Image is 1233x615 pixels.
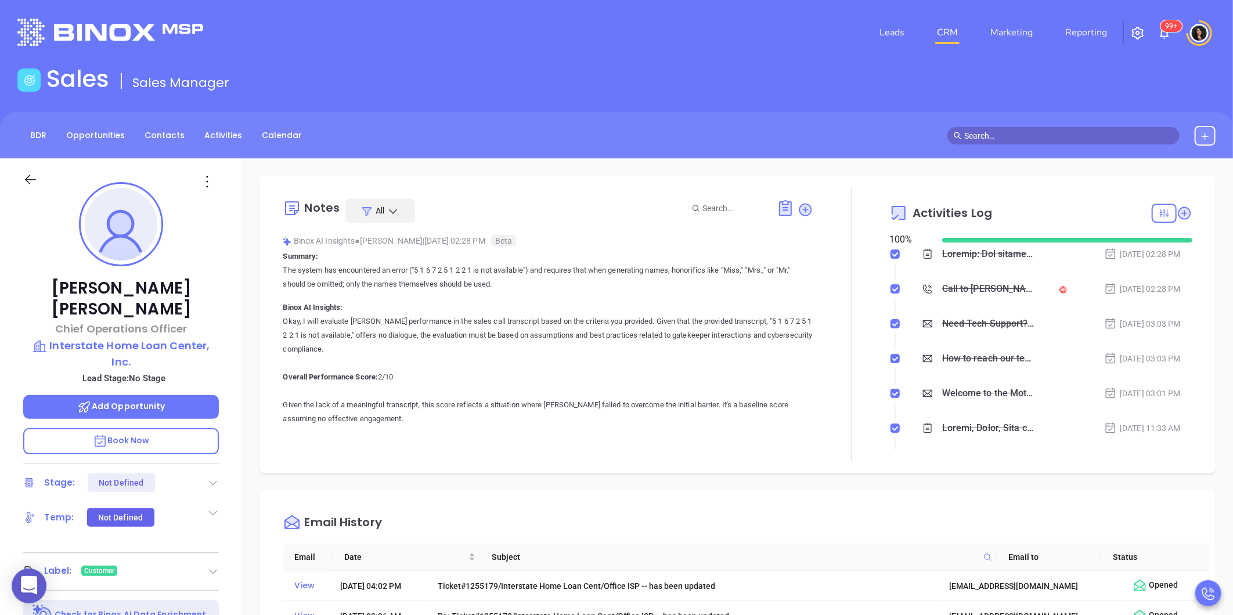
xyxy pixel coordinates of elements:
a: BDR [23,126,53,145]
div: Label: [44,562,72,580]
span: Beta [491,235,516,247]
div: Loremip: Dol sitame con adipiscinge se doeiu ("9 0 8 7 5 6 4 5 7 0 te inc utlaboree") dol magnaal... [942,245,1034,263]
div: Need Tech Support? Here’s How to Chat with Our Team! [942,315,1034,332]
th: Date [333,544,480,571]
span: Subject [492,551,979,563]
div: Email History [304,516,381,532]
div: [DATE] 02:28 PM [1104,248,1181,261]
a: Calendar [255,126,309,145]
div: Stage: [44,474,75,491]
a: Activities [197,126,249,145]
span: Add Opportunity [77,400,165,412]
th: Email to [997,544,1101,571]
a: CRM [932,21,962,44]
p: [PERSON_NAME] [PERSON_NAME] [23,278,219,320]
th: Status [1101,544,1200,571]
div: [DATE] 03:03 PM [1104,317,1181,330]
span: Date [344,551,466,563]
img: iconNotification [1158,26,1171,40]
a: Marketing [986,21,1037,44]
div: Ticket#1255179/Interstate Home Loan Cent/Office ISP -- has been updated [438,580,933,592]
span: Customer [84,565,115,577]
div: 100 % [889,233,928,247]
span: ● [355,236,360,245]
h1: Sales [46,65,109,93]
span: Book Now [93,435,150,446]
div: How to reach our technical support team [942,350,1034,367]
a: Interstate Home Loan Center, Inc. [23,338,219,370]
img: profile-user [85,188,157,261]
div: Not Defined [99,473,143,492]
div: View [294,578,324,594]
div: [DATE] 03:01 PM [1104,387,1181,400]
div: [DATE] 02:28 PM [1104,283,1181,295]
sup: 100 [1161,20,1182,32]
img: logo [17,19,203,46]
div: Not Defined [98,508,143,527]
div: Binox AI Insights [PERSON_NAME] | [DATE] 02:28 PM [283,232,813,249]
a: Reporting [1061,21,1112,44]
div: [DATE] 04:02 PM [340,580,421,592]
div: [DATE] 11:33 AM [1104,422,1181,435]
span: Sales Manager [132,74,229,92]
b: Binox AI Insights: [283,303,342,312]
div: Welcome to the Motiva Family! We're Here to Support You [942,385,1034,402]
div: Opened [1133,578,1205,593]
input: Search... [702,202,764,215]
img: user [1190,24,1209,42]
img: iconSetting [1131,26,1145,40]
a: Leads [875,21,909,44]
b: Summary: [283,252,318,261]
div: [EMAIL_ADDRESS][DOMAIN_NAME] [949,580,1116,592]
p: Lead Stage: No Stage [29,371,219,386]
th: Email [283,544,332,571]
p: Chief Operations Officer [23,321,219,337]
div: Temp: [44,509,74,526]
p: The system has encountered an error ("5 1 6 7 2 5 1 2 2 1 is not available") and requires that wh... [283,263,813,291]
span: All [376,205,384,216]
span: Activities Log [913,207,992,219]
a: Contacts [138,126,192,145]
div: [DATE] 03:03 PM [1104,352,1181,365]
span: search [954,132,962,140]
input: Search… [964,129,1173,142]
div: Loremi, Dolor, Sita con Adip eli:Seddoeiu Tempor inc Utl Etdolore MagnaAliqua enimadmin ven quisn... [942,419,1034,437]
a: Opportunities [59,126,132,145]
b: Overall Performance Score: [283,372,378,381]
img: svg%3e [283,237,291,246]
div: Notes [304,202,340,214]
div: Call to [PERSON_NAME] [942,280,1034,298]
